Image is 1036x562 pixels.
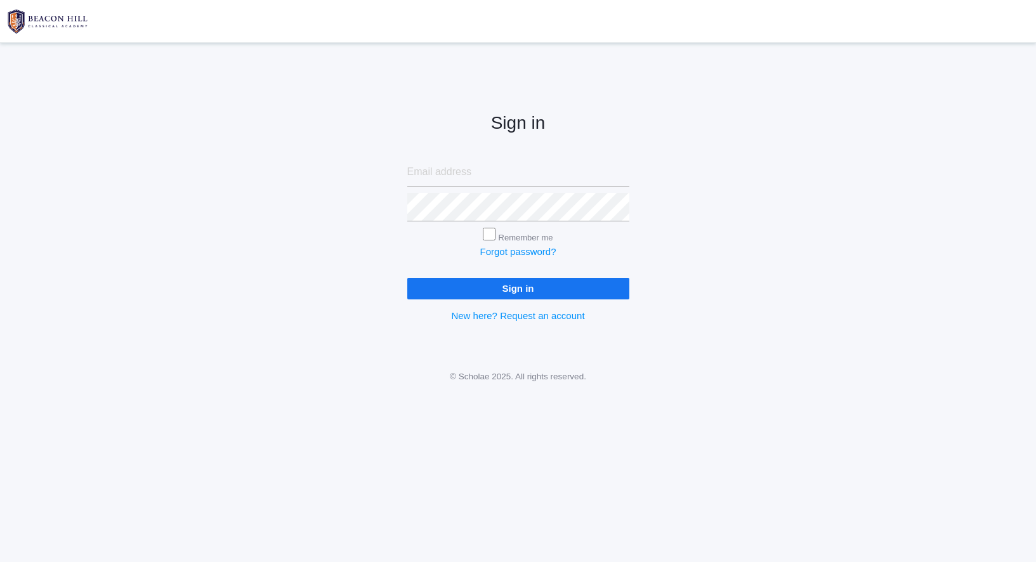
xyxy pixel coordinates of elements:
label: Remember me [499,233,553,242]
a: Forgot password? [480,246,556,257]
input: Email address [407,158,629,186]
a: New here? Request an account [451,310,584,321]
input: Sign in [407,278,629,299]
h2: Sign in [407,114,629,133]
